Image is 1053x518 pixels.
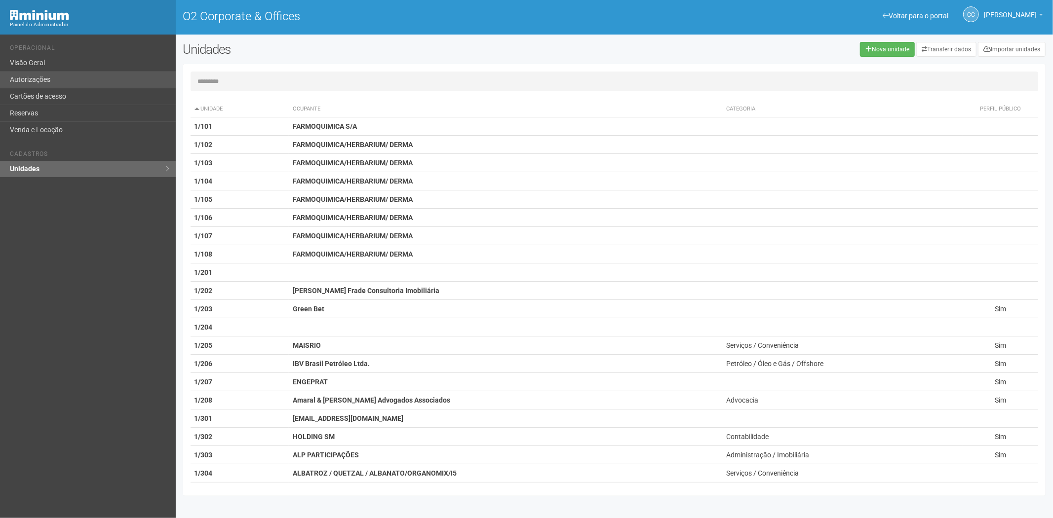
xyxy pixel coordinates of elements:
strong: [PERSON_NAME] Frade Consultoria Imobiliária [293,287,439,295]
strong: ALP PARTICIPAÇÕES [293,451,359,459]
td: Serviços / Conveniência [722,336,963,355]
a: Nova unidade [860,42,915,57]
strong: 1/101 [195,122,213,130]
td: Serviços / Conveniência [722,464,963,482]
td: Agência de Viagem / Turismo [722,482,963,501]
strong: FARMOQUIMICA/HERBARIUM/ DERMA [293,177,413,185]
strong: 1/106 [195,214,213,222]
strong: 1/301 [195,414,213,422]
strong: 1/108 [195,250,213,258]
span: Camila Catarina Lima [984,1,1037,19]
td: Advocacia [722,391,963,409]
span: Sim [995,378,1006,386]
li: Operacional [10,44,168,55]
a: Transferir dados [916,42,976,57]
strong: MAISRIO [293,341,321,349]
strong: 1/303 [195,451,213,459]
strong: 1/104 [195,177,213,185]
strong: FARMOQUIMICA S/A [293,122,357,130]
strong: FARMOQUIMICA/HERBARIUM/ DERMA [293,232,413,240]
span: Sim [995,360,1006,368]
th: Ocupante [289,101,722,117]
td: Administração / Imobiliária [722,446,963,464]
span: Sim [995,396,1006,404]
span: Sim [995,305,1006,313]
span: Sim [995,487,1006,495]
strong: Green Bet [293,305,324,313]
h2: Unidades [183,42,534,57]
strong: FARMOQUIMICA/HERBARIUM/ DERMA [293,159,413,167]
strong: 1/208 [195,396,213,404]
strong: 1/202 [195,287,213,295]
strong: Flytour Riocentro [293,487,347,495]
strong: FARMOQUIMICA/HERBARIUM/ DERMA [293,250,413,258]
strong: ENGEPRAT [293,378,328,386]
th: Perfil público [963,101,1038,117]
a: Importar unidades [978,42,1046,57]
span: Sim [995,433,1006,441]
span: Sim [995,341,1006,349]
strong: 1/206 [195,360,213,368]
strong: FARMOQUIMICA/HERBARIUM/ DERMA [293,195,413,203]
td: Petróleo / Óleo e Gás / Offshore [722,355,963,373]
strong: IBV Brasil Petróleo Ltda. [293,360,370,368]
a: CC [963,6,979,22]
strong: FARMOQUIMICA/HERBARIUM/ DERMA [293,141,413,148]
strong: 1/201 [195,268,213,276]
a: [PERSON_NAME] [984,12,1043,20]
strong: 1/204 [195,323,213,331]
strong: 1/105 [195,195,213,203]
strong: 1/207 [195,378,213,386]
strong: 1/302 [195,433,213,441]
strong: 1/305 [195,487,213,495]
th: Categoria [722,101,963,117]
strong: 1/205 [195,341,213,349]
strong: 1/102 [195,141,213,148]
strong: [EMAIL_ADDRESS][DOMAIN_NAME] [293,414,403,422]
strong: 1/203 [195,305,213,313]
th: Unidade [191,101,289,117]
div: Painel do Administrador [10,20,168,29]
li: Cadastros [10,150,168,161]
strong: 1/107 [195,232,213,240]
strong: ALBATROZ / QUETZAL / ALBANATO/ORGANOMIX/I5 [293,469,457,477]
h1: O2 Corporate & Offices [183,10,607,23]
strong: 1/304 [195,469,213,477]
strong: HOLDING SM [293,433,335,441]
img: Minium [10,10,69,20]
strong: Amaral & [PERSON_NAME] Advogados Associados [293,396,450,404]
a: Voltar para o portal [883,12,948,20]
td: Contabilidade [722,428,963,446]
strong: 1/103 [195,159,213,167]
strong: FARMOQUIMICA/HERBARIUM/ DERMA [293,214,413,222]
span: Sim [995,451,1006,459]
